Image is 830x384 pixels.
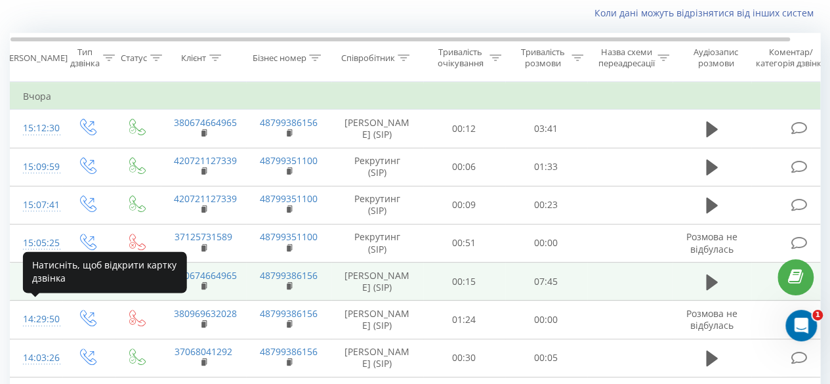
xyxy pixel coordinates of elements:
[260,345,318,358] a: 48799386156
[505,186,587,224] td: 00:23
[341,53,394,64] div: Співробітник
[174,116,237,129] a: 380674664965
[23,116,49,141] div: 15:12:30
[753,47,829,69] div: Коментар/категорія дзвінка
[181,53,206,64] div: Клієнт
[23,192,49,218] div: 15:07:41
[686,307,737,331] span: Розмова не відбулась
[686,230,737,255] span: Розмова не відбулась
[505,339,587,377] td: 00:05
[331,263,423,301] td: [PERSON_NAME] (SIP)
[423,186,505,224] td: 00:09
[785,310,817,341] iframe: Intercom live chat
[331,224,423,262] td: Рекрутинг (SIP)
[423,148,505,186] td: 00:06
[260,307,318,320] a: 48799386156
[174,269,237,282] a: 380674664965
[174,307,237,320] a: 380969632028
[423,224,505,262] td: 00:51
[260,230,318,243] a: 48799351100
[423,301,505,339] td: 01:24
[23,307,49,332] div: 14:29:50
[252,53,306,64] div: Бізнес номер
[594,7,820,19] a: Коли дані можуть відрізнятися вiд інших систем
[260,154,318,167] a: 48799351100
[434,47,486,69] div: Тривалість очікування
[260,116,318,129] a: 48799386156
[260,192,318,205] a: 48799351100
[175,345,232,358] a: 37068041292
[505,263,587,301] td: 07:45
[423,339,505,377] td: 00:30
[331,110,423,148] td: [PERSON_NAME] (SIP)
[23,230,49,256] div: 15:05:25
[70,47,100,69] div: Тип дзвінка
[331,339,423,377] td: [PERSON_NAME] (SIP)
[23,251,187,293] div: Натисніть, щоб відкрити картку дзвінка
[423,110,505,148] td: 00:12
[174,192,237,205] a: 420721127339
[331,301,423,339] td: [PERSON_NAME] (SIP)
[684,47,747,69] div: Аудіозапис розмови
[516,47,568,69] div: Тривалість розмови
[505,301,587,339] td: 00:00
[23,345,49,371] div: 14:03:26
[175,230,232,243] a: 37125731589
[260,269,318,282] a: 48799386156
[23,154,49,180] div: 15:09:59
[423,263,505,301] td: 00:15
[505,224,587,262] td: 00:00
[174,154,237,167] a: 420721127339
[505,110,587,148] td: 03:41
[505,148,587,186] td: 01:33
[812,310,823,320] span: 1
[331,148,423,186] td: Рекрутинг (SIP)
[598,47,654,69] div: Назва схеми переадресації
[121,53,147,64] div: Статус
[1,53,68,64] div: [PERSON_NAME]
[331,186,423,224] td: Рекрутинг (SIP)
